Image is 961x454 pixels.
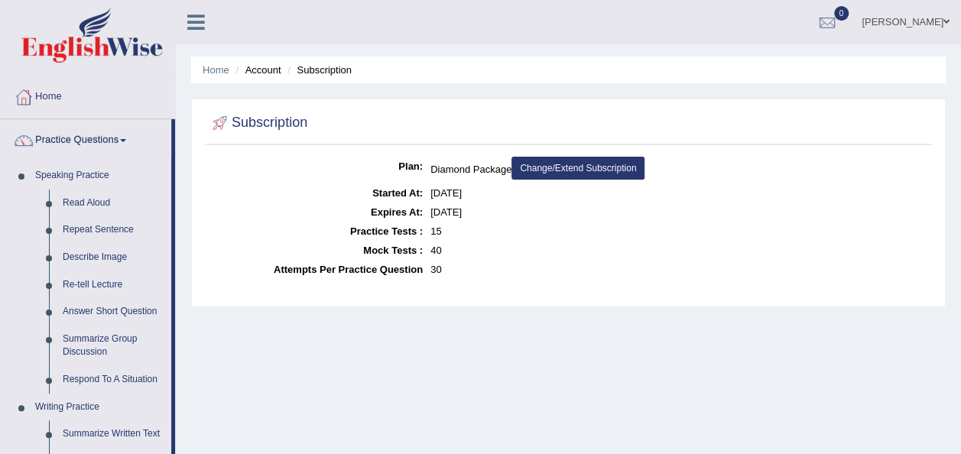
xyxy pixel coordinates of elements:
a: Read Aloud [56,190,171,217]
dt: Mock Tests : [209,241,423,260]
dd: 40 [430,241,928,260]
dt: Practice Tests : [209,222,423,241]
h2: Subscription [209,112,307,135]
a: Respond To A Situation [56,366,171,394]
a: Re-tell Lecture [56,271,171,299]
a: Repeat Sentence [56,216,171,244]
dd: [DATE] [430,203,928,222]
a: Speaking Practice [28,162,171,190]
a: Answer Short Question [56,298,171,326]
li: Subscription [284,63,352,77]
a: Home [203,64,229,76]
dt: Plan: [209,157,423,176]
dt: Expires At: [209,203,423,222]
dd: [DATE] [430,183,928,203]
a: Home [1,76,175,114]
a: Change/Extend Subscription [511,157,644,180]
dd: 15 [430,222,928,241]
a: Practice Questions [1,119,171,157]
dt: Attempts Per Practice Question [209,260,423,279]
dt: Started At: [209,183,423,203]
a: Summarize Written Text [56,420,171,448]
span: 0 [834,6,849,21]
li: Account [232,63,281,77]
dd: 30 [430,260,928,279]
dd: Diamond Package [430,157,928,183]
a: Describe Image [56,244,171,271]
a: Summarize Group Discussion [56,326,171,366]
a: Writing Practice [28,394,171,421]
